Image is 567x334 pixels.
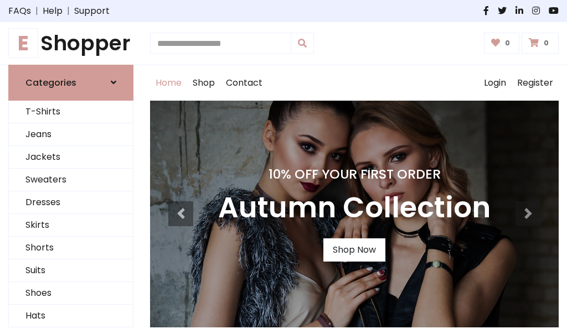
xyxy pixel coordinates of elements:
[9,237,133,259] a: Shorts
[9,123,133,146] a: Jeans
[25,77,76,88] h6: Categories
[218,191,491,225] h3: Autumn Collection
[9,101,133,123] a: T-Shirts
[484,33,520,54] a: 0
[9,214,133,237] a: Skirts
[43,4,63,18] a: Help
[9,146,133,169] a: Jackets
[541,38,551,48] span: 0
[9,305,133,327] a: Hats
[63,4,74,18] span: |
[9,169,133,191] a: Sweaters
[8,31,133,56] a: EShopper
[187,65,220,101] a: Shop
[8,28,38,58] span: E
[478,65,512,101] a: Login
[502,38,513,48] span: 0
[512,65,559,101] a: Register
[323,238,385,262] a: Shop Now
[74,4,110,18] a: Support
[8,4,31,18] a: FAQs
[9,282,133,305] a: Shoes
[8,65,133,101] a: Categories
[9,191,133,214] a: Dresses
[220,65,268,101] a: Contact
[150,65,187,101] a: Home
[218,166,491,182] h4: 10% Off Your First Order
[522,33,559,54] a: 0
[8,31,133,56] h1: Shopper
[9,259,133,282] a: Suits
[31,4,43,18] span: |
